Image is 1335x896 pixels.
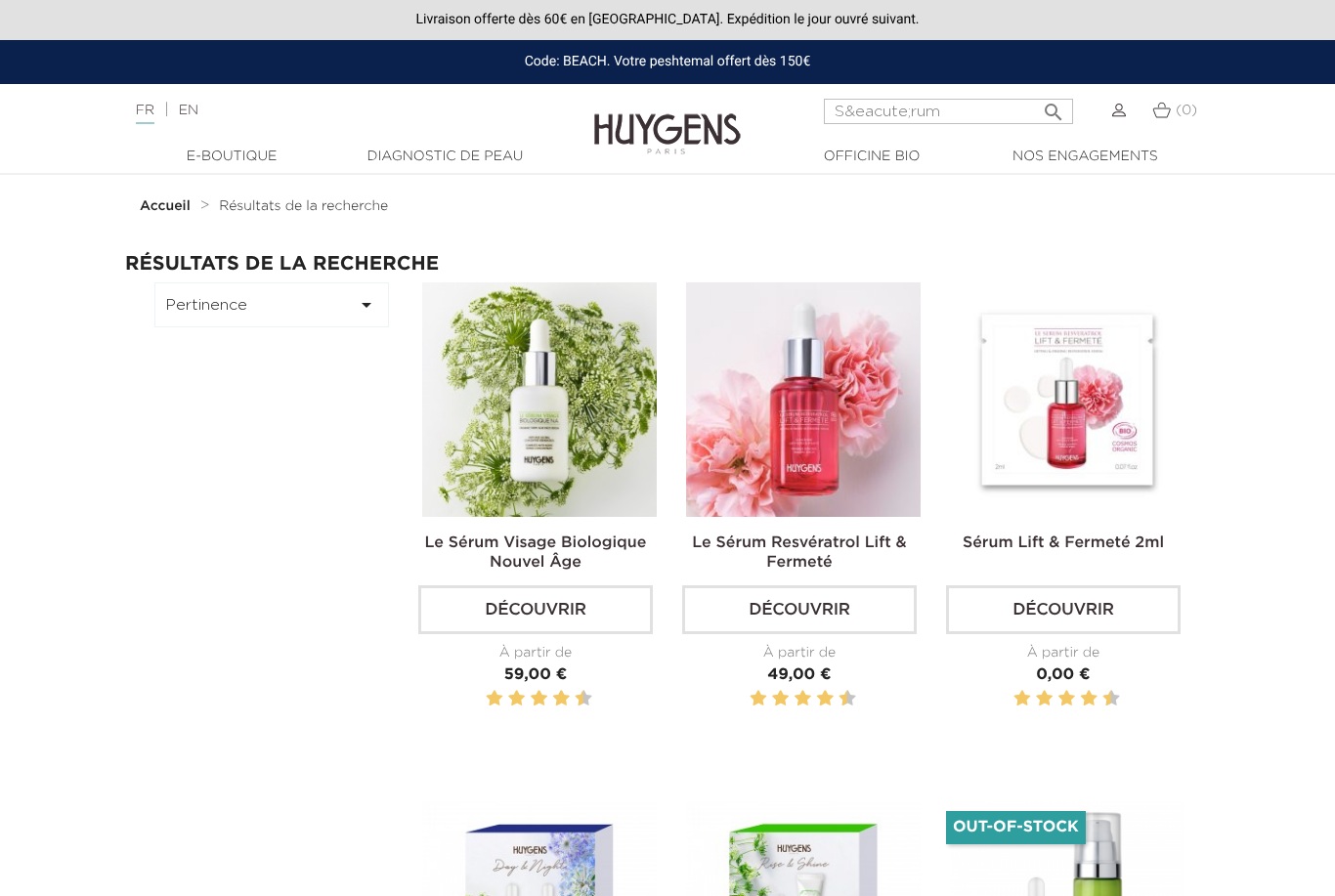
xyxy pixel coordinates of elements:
[1042,95,1065,118] i: 
[692,535,906,571] a: Le Sérum Resvératrol Lift & Fermeté
[1036,93,1071,119] button: 
[1106,687,1116,711] label: 10
[836,687,839,711] label: 9
[946,585,1181,634] a: Découvrir
[776,687,786,711] label: 4
[355,293,378,317] i: 
[1040,687,1050,711] label: 4
[1176,104,1197,117] span: (0)
[1084,687,1094,711] label: 8
[126,99,541,122] div: |
[347,147,542,167] a: Diagnostic de peau
[686,282,921,517] img: Le Sérum Resvératrol Lift & Fermeté
[504,667,567,683] span: 59,00 €
[950,282,1184,517] img: Sérum Lift & Fermeté 2ml
[422,282,657,517] img: Le Sérum Visage Biologique Nouvel Âge
[946,643,1181,663] div: À partir de
[512,687,522,711] label: 4
[219,198,388,214] a: Résultats de la recherche
[774,147,969,167] a: Officine Bio
[842,687,852,711] label: 10
[1099,687,1102,711] label: 9
[154,282,389,327] button: Pertinence
[798,687,808,711] label: 6
[987,147,1183,167] a: Nos engagements
[594,82,741,157] img: Huygens
[1036,667,1090,683] span: 0,00 €
[418,643,653,663] div: À partir de
[527,687,530,711] label: 5
[746,687,749,711] label: 1
[556,687,566,711] label: 8
[418,585,653,634] a: Découvrir
[549,687,552,711] label: 7
[1032,687,1035,711] label: 3
[946,811,1086,844] li: Out-of-Stock
[754,687,763,711] label: 2
[963,535,1164,551] a: Sérum Lift & Fermeté 2ml
[425,535,647,571] a: Le Sérum Visage Biologique Nouvel Âge
[504,687,507,711] label: 3
[820,687,830,711] label: 8
[535,687,544,711] label: 6
[1077,687,1080,711] label: 7
[125,253,1210,275] h2: Résultats de la recherche
[140,199,191,213] strong: Accueil
[791,687,794,711] label: 5
[134,147,329,167] a: E-Boutique
[572,687,575,711] label: 9
[1010,687,1012,711] label: 1
[579,687,588,711] label: 10
[136,104,154,124] a: FR
[1055,687,1057,711] label: 5
[813,687,816,711] label: 7
[490,687,499,711] label: 2
[1017,687,1027,711] label: 2
[140,198,194,214] a: Accueil
[219,199,388,213] span: Résultats de la recherche
[824,99,1073,124] input: Rechercher
[682,585,917,634] a: Découvrir
[768,687,771,711] label: 3
[1062,687,1072,711] label: 6
[682,643,917,663] div: À partir de
[482,687,485,711] label: 1
[179,104,198,117] a: EN
[767,667,831,683] span: 49,00 €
